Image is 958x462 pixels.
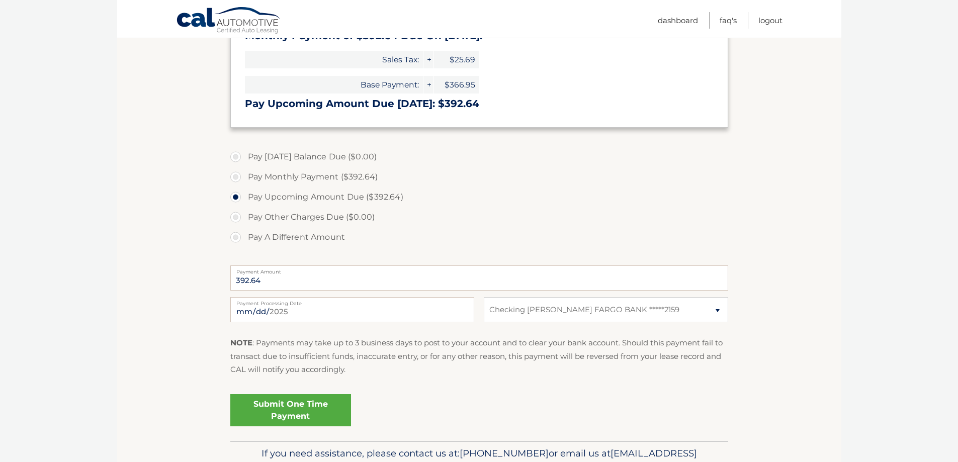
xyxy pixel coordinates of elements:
[176,7,282,36] a: Cal Automotive
[434,51,479,68] span: $25.69
[230,265,728,273] label: Payment Amount
[245,76,423,94] span: Base Payment:
[230,297,474,322] input: Payment Date
[460,447,549,459] span: [PHONE_NUMBER]
[230,394,351,426] a: Submit One Time Payment
[758,12,782,29] a: Logout
[245,51,423,68] span: Sales Tax:
[230,336,728,376] p: : Payments may take up to 3 business days to post to your account and to clear your bank account....
[230,297,474,305] label: Payment Processing Date
[230,265,728,291] input: Payment Amount
[230,147,728,167] label: Pay [DATE] Balance Due ($0.00)
[423,51,433,68] span: +
[423,76,433,94] span: +
[658,12,698,29] a: Dashboard
[230,167,728,187] label: Pay Monthly Payment ($392.64)
[720,12,737,29] a: FAQ's
[230,338,252,347] strong: NOTE
[230,227,728,247] label: Pay A Different Amount
[230,187,728,207] label: Pay Upcoming Amount Due ($392.64)
[230,207,728,227] label: Pay Other Charges Due ($0.00)
[245,98,714,110] h3: Pay Upcoming Amount Due [DATE]: $392.64
[434,76,479,94] span: $366.95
